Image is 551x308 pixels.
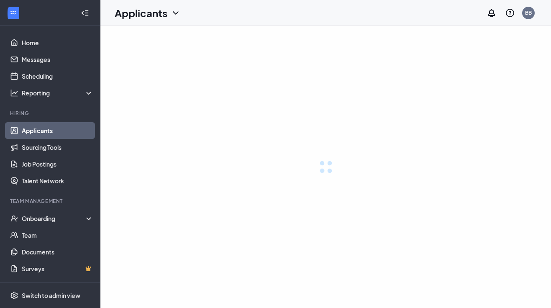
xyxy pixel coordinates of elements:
svg: Notifications [487,8,497,18]
svg: ChevronDown [171,8,181,18]
a: Sourcing Tools [22,139,93,156]
svg: Collapse [81,9,89,17]
a: Talent Network [22,172,93,189]
div: Hiring [10,110,92,117]
div: Onboarding [22,214,94,223]
a: Scheduling [22,68,93,85]
div: Switch to admin view [22,291,80,300]
svg: UserCheck [10,214,18,223]
svg: Analysis [10,89,18,97]
div: BB [525,9,532,16]
svg: Settings [10,291,18,300]
svg: QuestionInfo [505,8,515,18]
a: Messages [22,51,93,68]
svg: WorkstreamLogo [9,8,18,17]
a: Job Postings [22,156,93,172]
a: Team [22,227,93,244]
a: Documents [22,244,93,260]
div: Team Management [10,198,92,205]
a: SurveysCrown [22,260,93,277]
a: Applicants [22,122,93,139]
a: Home [22,34,93,51]
div: Reporting [22,89,94,97]
h1: Applicants [115,6,167,20]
